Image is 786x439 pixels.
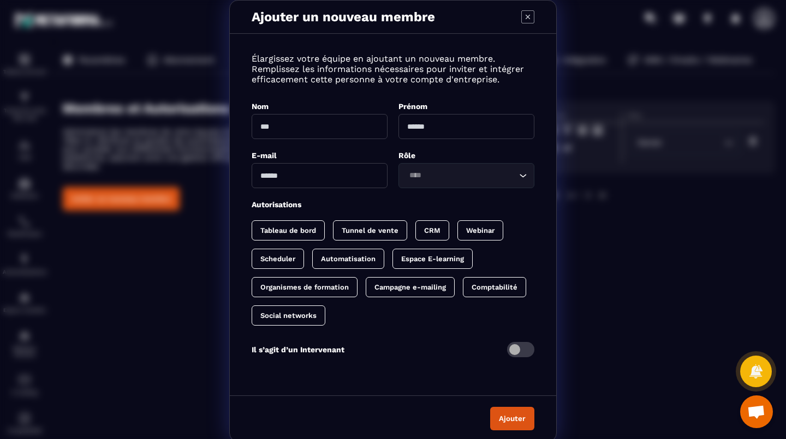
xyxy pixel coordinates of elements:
[260,283,349,291] p: Organismes de formation
[260,311,317,320] p: Social networks
[424,226,440,234] p: CRM
[374,283,446,291] p: Campagne e-mailing
[398,151,415,160] label: Rôle
[252,9,435,25] p: Ajouter un nouveau membre
[466,226,495,234] p: Webinar
[260,255,295,263] p: Scheduler
[252,53,534,85] p: Élargissez votre équipe en ajoutant un nouveau membre. Remplissez les informations nécessaires po...
[406,170,516,182] input: Search for option
[342,226,398,234] p: Tunnel de vente
[490,407,534,430] button: Ajouter
[252,200,301,209] label: Autorisations
[472,283,517,291] p: Comptabilité
[321,255,376,263] p: Automatisation
[252,151,277,160] label: E-mail
[401,255,464,263] p: Espace E-learning
[252,102,269,111] label: Nom
[398,102,427,111] label: Prénom
[740,395,773,428] div: Ouvrir le chat
[252,345,344,354] p: Il s’agit d’un Intervenant
[260,226,316,234] p: Tableau de bord
[398,163,534,188] div: Search for option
